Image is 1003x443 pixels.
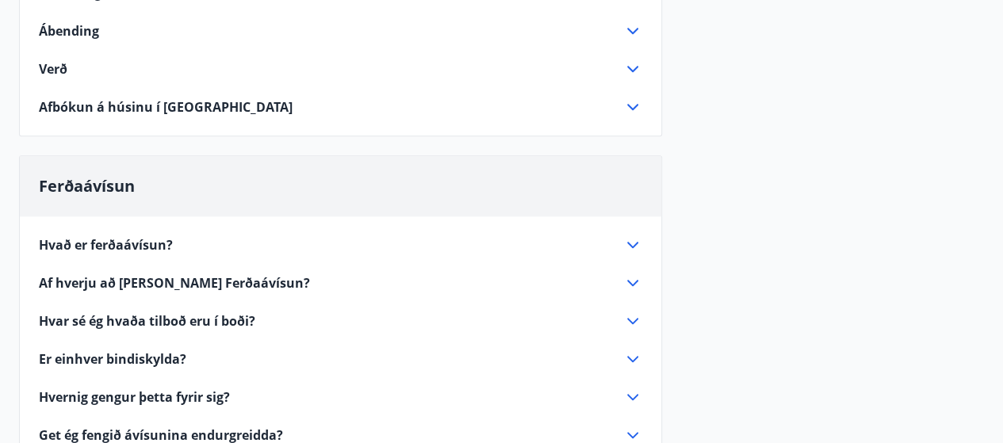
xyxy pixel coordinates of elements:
div: Verð [39,59,642,78]
span: Afbókun á húsinu í [GEOGRAPHIC_DATA] [39,98,293,116]
div: Ábending [39,21,642,40]
span: Hvað er ferðaávísun? [39,236,173,254]
span: Ábending [39,22,99,40]
span: Af hverju að [PERSON_NAME] Ferðaávísun? [39,274,310,292]
div: Hvar sé ég hvaða tilboð eru í boði? [39,311,642,330]
div: Hvernig gengur þetta fyrir sig? [39,388,642,407]
div: Af hverju að [PERSON_NAME] Ferðaávísun? [39,273,642,292]
div: Er einhver bindiskylda? [39,349,642,369]
div: Afbókun á húsinu í [GEOGRAPHIC_DATA] [39,97,642,116]
span: Ferðaávísun [39,175,135,197]
span: Hvar sé ég hvaða tilboð eru í boði? [39,312,255,330]
span: Hvernig gengur þetta fyrir sig? [39,388,230,406]
span: Er einhver bindiskylda? [39,350,186,368]
div: Hvað er ferðaávísun? [39,235,642,254]
span: Verð [39,60,67,78]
